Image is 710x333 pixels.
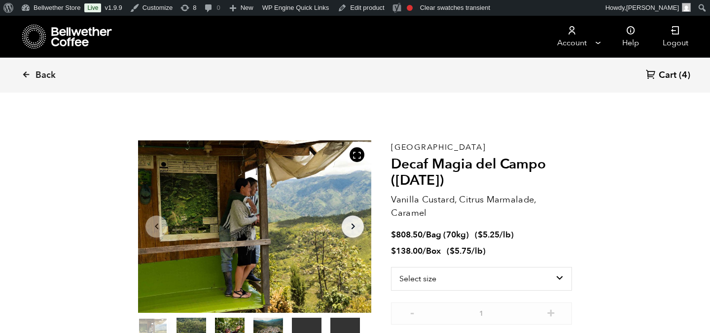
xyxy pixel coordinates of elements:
[426,229,469,240] span: Bag (70kg)
[679,69,690,81] span: (4)
[626,4,679,11] span: [PERSON_NAME]
[450,245,471,257] bdi: 5.75
[391,156,572,189] h2: Decaf Magia del Campo ([DATE])
[610,16,651,58] a: Help
[35,69,56,81] span: Back
[471,245,483,257] span: /lb
[478,229,499,240] bdi: 5.25
[406,307,418,317] button: -
[391,193,572,220] p: Vanilla Custard, Citrus Marmalade, Caramel
[391,245,423,257] bdi: 138.00
[426,245,441,257] span: Box
[447,245,486,257] span: ( )
[450,245,455,257] span: $
[659,69,676,81] span: Cart
[391,245,396,257] span: $
[407,5,413,11] div: Focus keyphrase not set
[545,307,557,317] button: +
[541,16,602,58] a: Account
[651,16,700,58] a: Logout
[475,229,514,240] span: ( )
[423,229,426,240] span: /
[423,245,426,257] span: /
[391,229,396,240] span: $
[499,229,511,240] span: /lb
[391,229,423,240] bdi: 808.50
[84,3,101,12] a: Live
[478,229,483,240] span: $
[646,69,690,82] a: Cart (4)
